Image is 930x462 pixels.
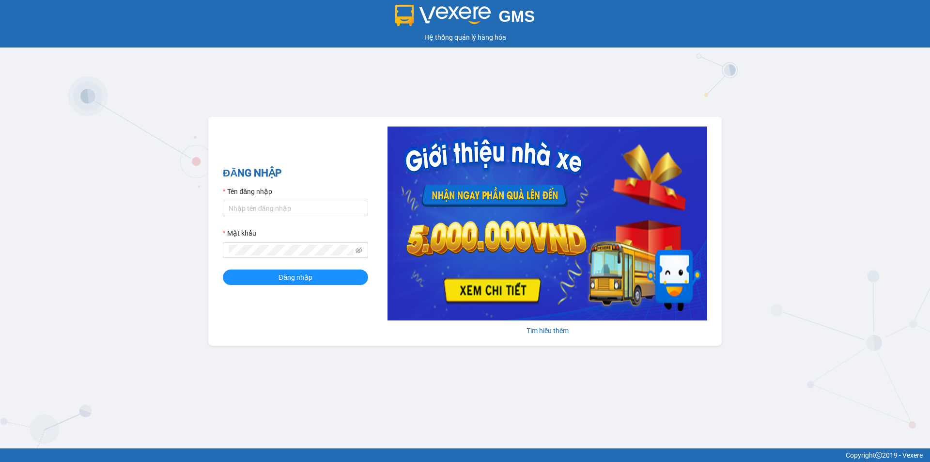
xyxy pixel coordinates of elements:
input: Tên đăng nhập [223,201,368,216]
div: Copyright 2019 - Vexere [7,450,923,461]
h2: ĐĂNG NHẬP [223,165,368,181]
label: Mật khẩu [223,228,256,239]
img: banner-0 [387,127,707,320]
span: Đăng nhập [279,272,312,283]
span: GMS [498,7,535,25]
a: GMS [395,15,535,22]
label: Tên đăng nhập [223,186,272,197]
div: Hệ thống quản lý hàng hóa [2,32,928,43]
div: Tìm hiểu thêm [387,325,707,336]
span: eye-invisible [356,247,362,254]
img: logo 2 [395,5,491,26]
input: Mật khẩu [229,245,354,255]
button: Đăng nhập [223,270,368,285]
span: copyright [875,452,882,459]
